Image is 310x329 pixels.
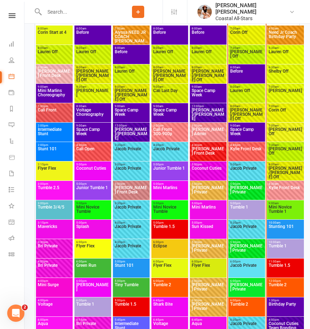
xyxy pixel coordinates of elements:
[76,143,110,147] span: 4:30pm
[115,88,147,102] span: [PERSON_NAME]/[PERSON_NAME] Off
[153,66,187,69] span: 8:00am
[9,101,25,118] a: Reports
[191,88,225,101] span: Space Camp Week
[114,302,148,315] span: Tumble 1.5
[37,85,71,88] span: 9:00am
[76,163,110,166] span: 5:00pm
[153,88,178,93] span: Cali Last Day
[37,105,71,108] span: 1:30pm
[268,66,302,69] span: 6:30am
[9,69,25,85] a: Calendar
[9,215,25,231] a: General attendance kiosk mode
[230,202,264,205] span: 5:00pm
[153,182,187,186] span: 5:00pm
[268,30,302,43] span: Birthday Party
[76,66,110,69] span: 8:00am
[37,283,71,296] span: Mini Surge
[76,182,110,186] span: 5:00pm
[191,166,225,179] span: Coconut Cuties
[76,205,110,218] span: Mini Novice Tumble
[191,221,225,224] span: 5:00pm
[114,66,148,69] span: 8:00am
[153,147,187,160] span: Jacob Private
[114,127,148,140] span: [PERSON_NAME]/[PERSON_NAME]
[153,283,187,296] span: Tumble 2
[230,66,264,69] span: 8:00am
[191,105,225,108] span: 12:00pm
[76,302,110,315] span: Tumble 1
[76,85,110,88] span: 8:30am
[153,263,187,276] span: Flyer Flex
[9,150,25,166] a: Product Sales
[268,260,302,263] span: 11:00am
[153,127,187,140] span: 300-900p
[230,49,263,59] span: [PERSON_NAME] Off
[153,124,187,127] span: 3:00pm
[114,299,148,302] span: 5:00pm
[191,186,225,198] span: [PERSON_NAME] Private
[76,299,110,302] span: 6:00pm
[76,108,110,121] span: Voltage Choreography
[153,202,187,205] span: 5:00pm
[191,318,225,321] span: 6:45pm
[37,299,71,302] span: 4:00pm
[268,221,302,224] span: 10:00am
[76,221,110,224] span: 5:00pm
[269,185,300,190] span: Kylie Front Desk
[114,241,148,244] span: 4:30pm
[114,46,148,50] span: 8:00am
[38,69,70,78] span: [PERSON_NAME] Front Desk
[230,127,264,140] span: Space Camp Week
[37,260,71,263] span: 4:00pm
[37,27,71,30] span: 8:00am
[269,108,286,113] span: Corin Off
[268,302,302,315] span: Birthday Party
[268,263,302,276] span: Tumble 1.5
[191,299,225,302] span: 6:30pm
[230,318,264,321] span: 6:30pm
[114,318,148,321] span: 5:45pm
[230,283,264,296] span: [PERSON_NAME] Private
[269,88,302,93] span: [PERSON_NAME]
[114,30,148,43] span: COACH [PERSON_NAME] 1.5
[191,30,225,43] span: Before
[191,302,225,315] span: [PERSON_NAME] Private
[269,30,297,35] span: Need Jr Coach
[37,221,71,224] span: 3:15pm
[153,166,187,179] span: Junior Tumble 1
[230,205,264,218] span: Tumble 1
[191,241,225,244] span: 5:30pm
[268,143,302,147] span: 7:30am
[76,105,110,108] span: 8:30am
[153,318,187,321] span: 6:45pm
[191,182,225,186] span: 5:00pm
[37,302,71,315] span: Voltage
[230,163,264,166] span: 5:00pm
[153,127,172,132] span: Cali Front
[192,69,224,82] span: [PERSON_NAME]/[PERSON_NAME] Off
[230,124,264,127] span: 9:00am
[269,166,302,179] span: [PERSON_NAME]/[PERSON_NAME] Off
[230,260,264,263] span: 6:00pm
[37,124,71,127] span: 2:00pm
[191,85,225,88] span: 9:00am
[230,108,263,121] span: [PERSON_NAME]/[PERSON_NAME] Off
[114,105,148,108] span: 9:00am
[114,263,148,276] span: Stunt 101
[268,27,302,30] span: 4:00am
[153,224,187,237] span: Tumble 1.5
[153,221,187,224] span: 5:00pm
[230,143,264,147] span: 4:45pm
[37,147,71,160] span: Stunt 101
[153,279,187,283] span: 6:00pm
[37,163,71,166] span: 2:15pm
[192,127,224,136] span: [PERSON_NAME] Admin
[38,108,56,113] span: Cali Front
[153,244,187,257] span: Eclipse
[114,85,148,88] span: 8:00am
[230,105,264,108] span: 8:00am
[76,241,110,244] span: 6:00pm
[76,260,110,263] span: 6:00pm
[76,244,110,257] span: Flyer Flex
[114,143,148,147] span: 2:30pm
